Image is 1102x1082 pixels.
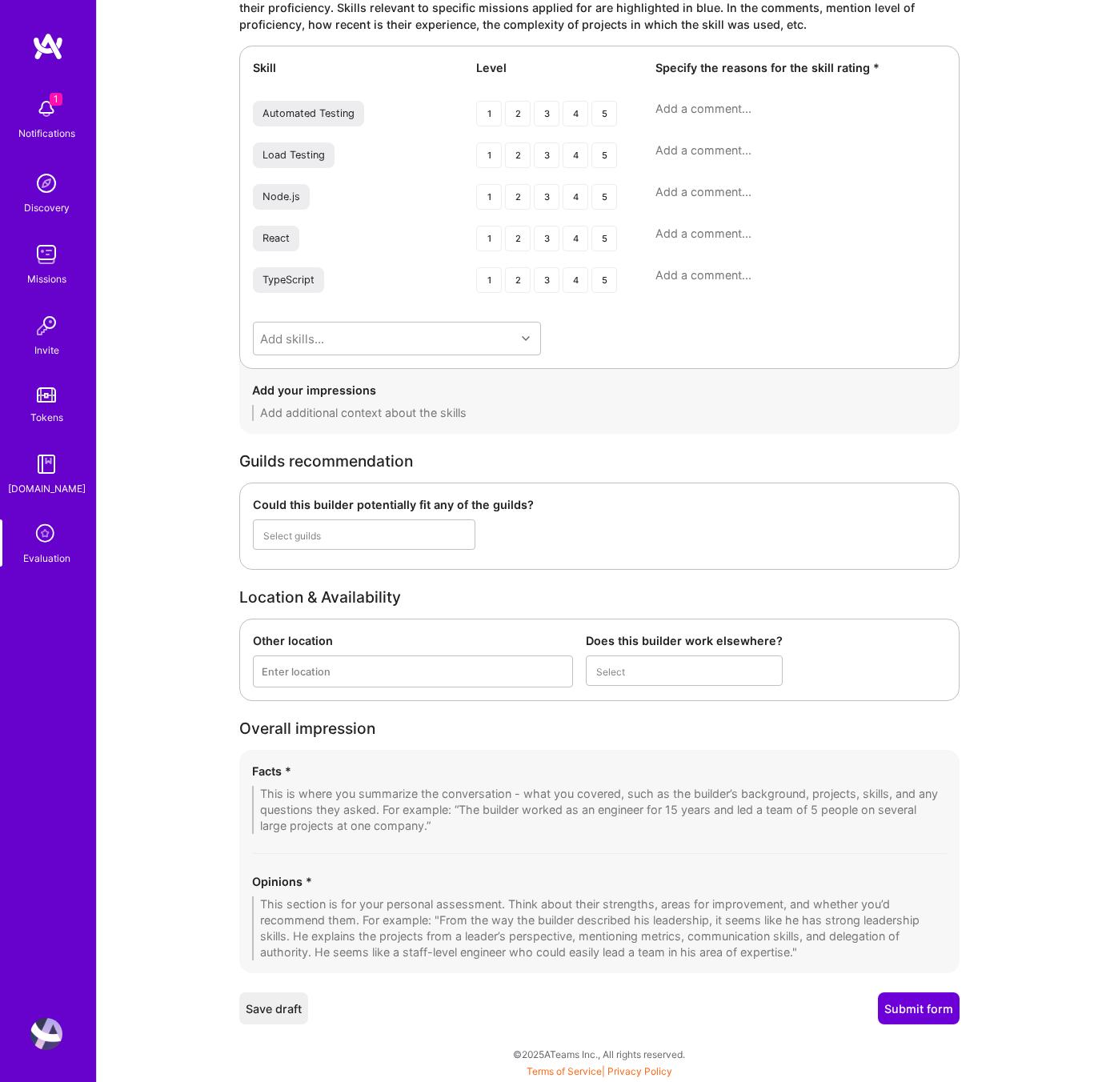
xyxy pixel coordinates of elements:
div: 1 [476,226,502,251]
div: Automated Testing [262,107,355,120]
div: Missions [27,270,66,287]
div: Level [476,59,636,76]
div: Load Testing [262,149,325,162]
div: 4 [563,226,588,251]
img: Invite [30,310,62,342]
div: 5 [591,101,617,126]
img: User Avatar [30,1018,62,1050]
div: 4 [563,184,588,210]
div: Overall impression [239,720,960,737]
div: Node.js [262,190,300,203]
img: bell [30,93,62,125]
div: Select [596,663,625,679]
div: 4 [563,142,588,168]
a: Terms of Service [527,1065,602,1077]
div: [DOMAIN_NAME] [8,480,86,497]
div: 2 [505,184,531,210]
div: 1 [476,184,502,210]
a: Privacy Policy [607,1065,672,1077]
i: icon Chevron [763,668,771,676]
div: Discovery [24,199,70,216]
div: 3 [534,267,559,293]
i: icon Chevron [522,335,530,343]
div: TypeScript [262,274,315,287]
div: 4 [563,101,588,126]
span: 1 [50,93,62,106]
div: Location & Availability [239,589,960,606]
div: 3 [534,184,559,210]
div: 3 [534,142,559,168]
div: 4 [563,267,588,293]
div: Other location [253,632,573,649]
img: logo [32,32,64,61]
img: guide book [30,448,62,480]
div: Select guilds [263,527,321,543]
div: Tokens [30,409,63,426]
i: icon Chevron [456,532,464,540]
div: Evaluation [23,550,70,567]
div: 1 [476,101,502,126]
div: Invite [34,342,59,359]
div: 2 [505,226,531,251]
button: Submit form [878,992,960,1024]
div: Enter location [262,663,331,680]
div: Could this builder potentially fit any of the guilds? [253,496,475,513]
img: teamwork [30,238,62,270]
div: Notifications [18,125,75,142]
button: Save draft [239,992,308,1024]
div: 2 [505,101,531,126]
div: 3 [534,226,559,251]
div: © 2025 ATeams Inc., All rights reserved. [96,1034,1102,1074]
div: 2 [505,142,531,168]
div: 3 [534,101,559,126]
span: | [527,1065,672,1077]
i: icon SelectionTeam [31,519,62,550]
div: 1 [476,142,502,168]
div: Add skills... [260,331,324,347]
div: React [262,232,290,245]
div: Does this builder work elsewhere? [586,632,783,649]
div: 2 [505,267,531,293]
div: 1 [476,267,502,293]
div: 5 [591,184,617,210]
img: tokens [37,387,56,403]
div: Facts * [252,763,947,779]
div: Guilds recommendation [239,453,960,470]
img: discovery [30,167,62,199]
div: Specify the reasons for the skill rating * [655,59,946,76]
a: User Avatar [26,1018,66,1050]
div: 5 [591,226,617,251]
div: Add your impressions [252,382,947,399]
div: 5 [591,142,617,168]
div: Opinions * [252,873,947,890]
div: 5 [591,267,617,293]
div: Skill [253,59,457,76]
